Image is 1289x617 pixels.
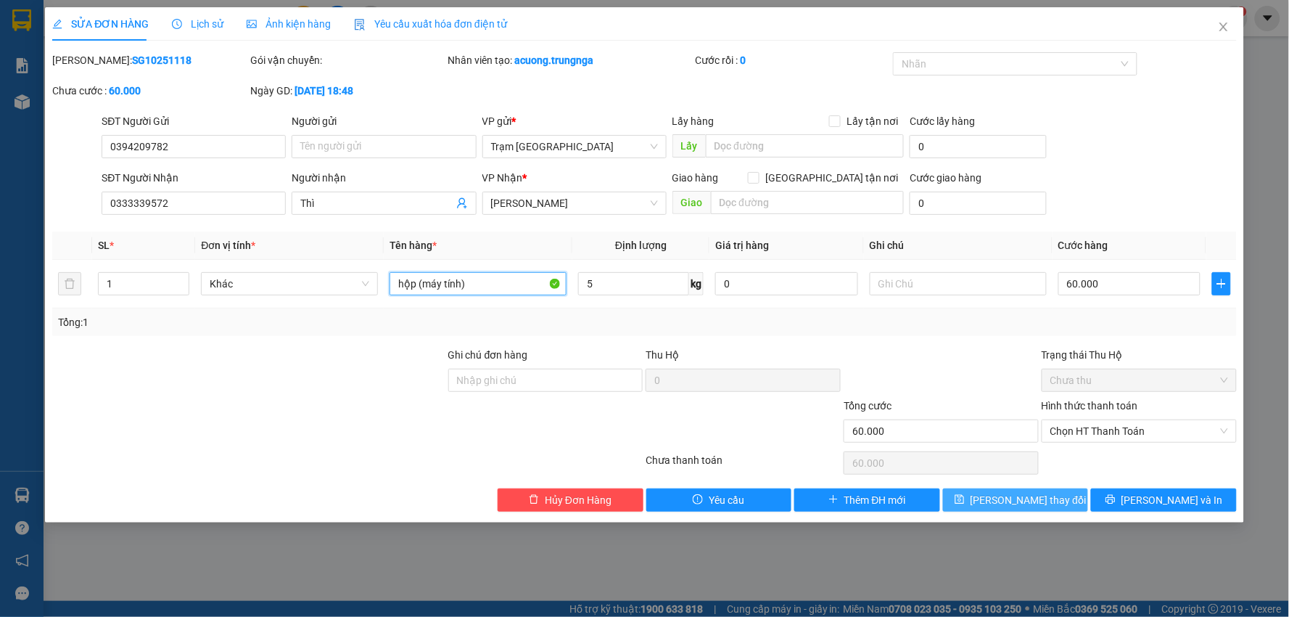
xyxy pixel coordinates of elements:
[910,172,981,184] label: Cước giao hàng
[910,135,1047,158] input: Cước lấy hàng
[1212,272,1230,295] button: plus
[1105,494,1116,506] span: printer
[794,489,940,512] button: plusThêm ĐH mới
[943,489,1089,512] button: save[PERSON_NAME] thay đổi
[1213,278,1230,290] span: plus
[354,19,366,30] img: icon
[1050,369,1228,391] span: Chưa thu
[491,192,658,214] span: Phan Thiết
[172,19,182,29] span: clock-circle
[971,492,1087,508] span: [PERSON_NAME] thay đổi
[250,52,445,68] div: Gói vận chuyển:
[515,54,594,66] b: acuong.trungnga
[295,85,353,97] b: [DATE] 18:48
[491,136,658,158] span: Trạm Sài Gòn
[482,113,667,129] div: VP gửi
[910,192,1047,215] input: Cước giao hàng
[693,494,703,506] span: exclamation-circle
[52,19,62,29] span: edit
[247,19,257,29] span: picture
[1121,492,1223,508] span: [PERSON_NAME] và In
[706,134,905,158] input: Dọc đường
[1042,347,1237,363] div: Trạng thái Thu Hộ
[456,197,468,209] span: user-add
[102,113,286,129] div: SĐT Người Gửi
[52,18,149,30] span: SỬA ĐƠN HÀNG
[711,191,905,214] input: Dọc đường
[844,492,906,508] span: Thêm ĐH mới
[545,492,611,508] span: Hủy Đơn Hàng
[247,18,331,30] span: Ảnh kiện hàng
[482,172,523,184] span: VP Nhận
[828,494,839,506] span: plus
[201,240,255,251] span: Đơn vị tính
[672,134,706,158] span: Lấy
[841,113,904,129] span: Lấy tận nơi
[390,272,567,295] input: VD: Bàn, Ghế
[390,240,437,251] span: Tên hàng
[646,489,792,512] button: exclamation-circleYêu cầu
[1091,489,1237,512] button: printer[PERSON_NAME] và In
[759,170,904,186] span: [GEOGRAPHIC_DATA] tận nơi
[354,18,507,30] span: Yêu cầu xuất hóa đơn điện tử
[709,492,744,508] span: Yêu cầu
[52,83,247,99] div: Chưa cước :
[672,191,711,214] span: Giao
[689,272,704,295] span: kg
[715,240,769,251] span: Giá trị hàng
[1050,420,1228,442] span: Chọn HT Thanh Toán
[1203,7,1244,48] button: Close
[672,115,714,127] span: Lấy hàng
[210,273,369,295] span: Khác
[529,494,539,506] span: delete
[292,113,476,129] div: Người gửi
[644,452,842,478] div: Chưa thanh toán
[844,400,891,412] span: Tổng cước
[172,18,223,30] span: Lịch sử
[864,232,1053,260] th: Ghi chú
[132,54,192,66] b: SG10251118
[292,170,476,186] div: Người nhận
[741,54,746,66] b: 0
[672,172,719,184] span: Giao hàng
[58,272,81,295] button: delete
[448,349,528,361] label: Ghi chú đơn hàng
[696,52,891,68] div: Cước rồi :
[109,85,141,97] b: 60.000
[615,240,667,251] span: Định lượng
[250,83,445,99] div: Ngày GD:
[58,314,498,330] div: Tổng: 1
[498,489,643,512] button: deleteHủy Đơn Hàng
[646,349,679,361] span: Thu Hộ
[448,369,643,392] input: Ghi chú đơn hàng
[1042,400,1138,412] label: Hình thức thanh toán
[102,170,286,186] div: SĐT Người Nhận
[955,494,965,506] span: save
[1218,21,1230,33] span: close
[98,240,110,251] span: SL
[870,272,1047,295] input: Ghi Chú
[1058,240,1108,251] span: Cước hàng
[448,52,693,68] div: Nhân viên tạo:
[52,52,247,68] div: [PERSON_NAME]:
[910,115,975,127] label: Cước lấy hàng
